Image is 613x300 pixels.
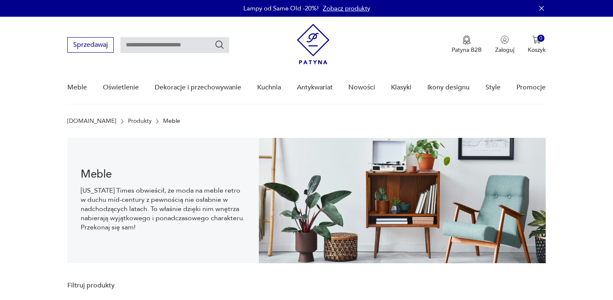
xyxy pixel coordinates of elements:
button: Zaloguj [495,36,514,54]
img: Ikonka użytkownika [501,36,509,44]
button: Patyna B2B [452,36,482,54]
a: Kuchnia [257,71,281,104]
div: 0 [537,35,544,42]
a: Dekoracje i przechowywanie [155,71,241,104]
p: Zaloguj [495,46,514,54]
p: Lampy od Same Old -20%! [243,4,319,13]
a: Style [485,71,501,104]
img: Ikona medalu [462,36,471,45]
p: Koszyk [528,46,546,54]
p: Patyna B2B [452,46,482,54]
a: Oświetlenie [103,71,139,104]
button: 0Koszyk [528,36,546,54]
a: Sprzedawaj [67,43,114,48]
a: Ikony designu [427,71,470,104]
p: Meble [163,118,180,125]
a: Klasyki [391,71,411,104]
p: Filtruj produkty [67,281,170,290]
a: Nowości [348,71,375,104]
img: Ikona koszyka [532,36,541,44]
a: Produkty [128,118,152,125]
a: Meble [67,71,87,104]
a: [DOMAIN_NAME] [67,118,116,125]
img: Patyna - sklep z meblami i dekoracjami vintage [297,24,329,64]
a: Zobacz produkty [323,4,370,13]
h1: Meble [81,169,245,179]
p: [US_STATE] Times obwieścił, że moda na meble retro w duchu mid-century z pewnością nie osłabnie w... [81,186,245,232]
button: Sprzedawaj [67,37,114,53]
img: Meble [259,138,546,263]
a: Promocje [516,71,546,104]
button: Szukaj [215,40,225,50]
a: Ikona medaluPatyna B2B [452,36,482,54]
a: Antykwariat [297,71,333,104]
